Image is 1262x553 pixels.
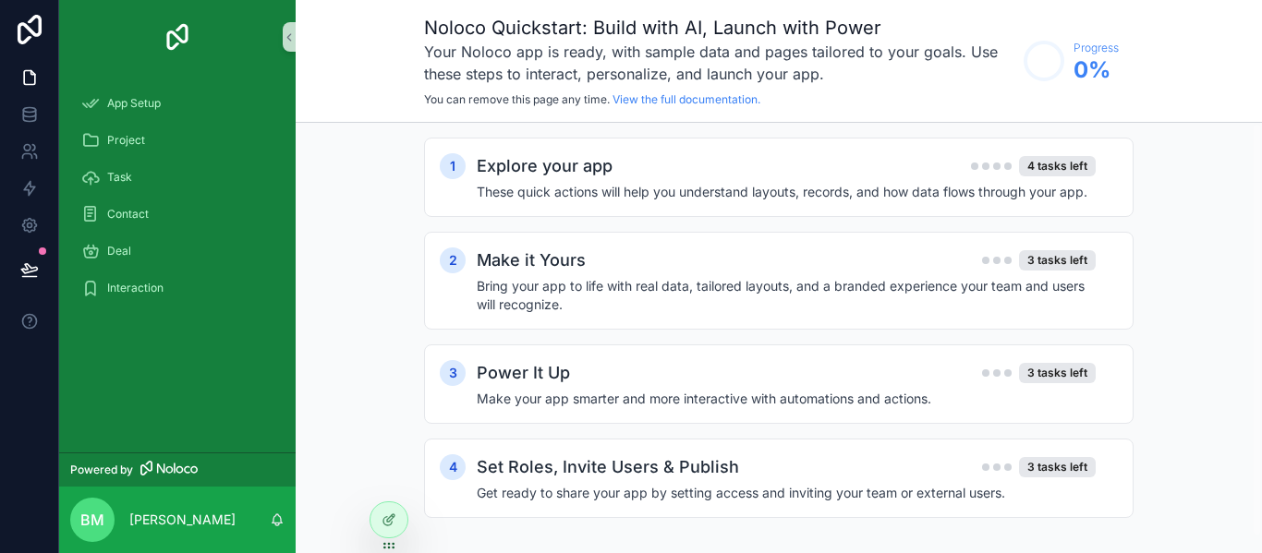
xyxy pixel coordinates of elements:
[70,463,133,477] span: Powered by
[129,511,236,529] p: [PERSON_NAME]
[107,207,149,222] span: Contact
[80,509,104,531] span: BM
[70,198,285,231] a: Contact
[424,15,1014,41] h1: Noloco Quickstart: Build with AI, Launch with Power
[70,271,285,305] a: Interaction
[107,170,132,185] span: Task
[163,22,192,52] img: App logo
[70,234,285,268] a: Deal
[59,452,296,487] a: Powered by
[107,244,131,258] span: Deal
[107,133,145,148] span: Project
[1074,55,1119,85] span: 0 %
[59,74,296,329] div: scrollable content
[70,87,285,120] a: App Setup
[107,281,164,295] span: Interaction
[424,41,1014,85] h3: Your Noloco app is ready, with sample data and pages tailored to your goals. Use these steps to i...
[1074,41,1119,55] span: Progress
[424,92,610,106] span: You can remove this page any time.
[70,124,285,157] a: Project
[70,161,285,194] a: Task
[107,96,161,111] span: App Setup
[613,92,760,106] a: View the full documentation.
